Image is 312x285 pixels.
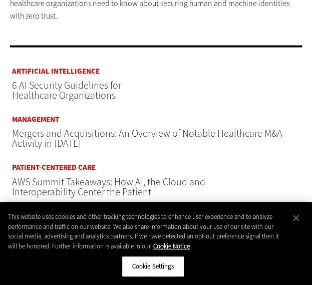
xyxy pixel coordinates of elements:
[285,207,307,229] button: Close
[8,212,288,251] div: This website uses cookies and other tracking technologies to enhance user experience and to analy...
[12,67,161,75] a: Artificial Intelligence
[153,242,190,250] a: More information about your privacy
[122,256,184,277] button: Cookie Settings
[12,175,205,198] a: AWS Summit Takeaways: How AI, the Cloud and Interoperability Center the Patient
[12,163,213,171] a: Patient-Centered Care
[12,78,121,102] a: 6 AI Security Guidelines for Healthcare Organizations
[12,126,282,150] a: Mergers and Acquisitions: An Overview of Notable Healthcare M&A Activity in [DATE]
[12,115,305,123] a: Management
